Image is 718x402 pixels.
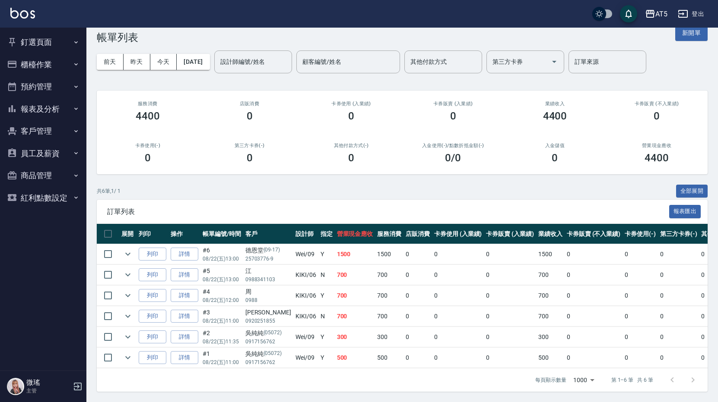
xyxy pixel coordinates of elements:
td: 0 [658,327,699,347]
button: 報表匯出 [669,205,701,218]
td: 700 [375,265,403,285]
h3: 0 [450,110,456,122]
button: 全部展開 [676,185,708,198]
p: 08/22 (五) 13:00 [203,276,241,283]
th: 操作 [168,224,200,244]
button: 列印 [139,289,166,302]
td: 0 [623,286,658,306]
td: 0 [658,244,699,264]
button: 列印 [139,268,166,282]
h3: 4400 [645,152,669,164]
h3: 0 [247,152,253,164]
td: 0 [484,244,536,264]
h3: 4400 [543,110,567,122]
td: 0 [432,286,484,306]
h2: 入金儲值 [515,143,596,148]
th: 營業現金應收 [335,224,375,244]
td: 0 [432,306,484,327]
td: 0 [403,348,432,368]
p: 08/22 (五) 11:35 [203,338,241,345]
p: 25703776-9 [245,255,291,263]
th: 業績收入 [536,224,565,244]
th: 卡券販賣 (不入業績) [565,224,623,244]
th: 第三方卡券(-) [658,224,699,244]
td: #1 [200,348,243,368]
td: Wei /09 [293,348,318,368]
td: Y [318,244,335,264]
p: 0988 [245,296,291,304]
td: 0 [484,348,536,368]
p: 0988341103 [245,276,291,283]
td: 0 [484,306,536,327]
p: 0917156762 [245,338,291,345]
td: 0 [403,244,432,264]
h2: 卡券使用(-) [107,143,188,148]
td: 300 [536,327,565,347]
div: 德恩堂 [245,246,291,255]
td: 0 [658,348,699,368]
td: 0 [565,265,623,285]
td: 700 [335,286,375,306]
td: 500 [375,348,403,368]
th: 服務消費 [375,224,403,244]
h2: 第三方卡券(-) [209,143,290,148]
img: Person [7,378,24,395]
p: 第 1–6 筆 共 6 筆 [611,376,653,384]
td: #5 [200,265,243,285]
button: 紅利點數設定 [3,187,83,209]
button: 列印 [139,248,166,261]
th: 列印 [137,224,168,244]
th: 卡券使用 (入業績) [432,224,484,244]
a: 詳情 [171,351,198,364]
td: 0 [658,306,699,327]
h3: 4400 [136,110,160,122]
td: 0 [403,306,432,327]
td: 500 [536,348,565,368]
td: Y [318,286,335,306]
td: 700 [335,306,375,327]
h2: 其他付款方式(-) [311,143,392,148]
td: 0 [623,348,658,368]
td: 0 [484,265,536,285]
button: 新開單 [675,25,708,41]
td: 700 [375,306,403,327]
td: N [318,306,335,327]
th: 卡券使用(-) [623,224,658,244]
button: 列印 [139,330,166,344]
p: 每頁顯示數量 [535,376,566,384]
td: 0 [623,327,658,347]
th: 展開 [119,224,137,244]
div: [PERSON_NAME] [245,308,291,317]
td: #3 [200,306,243,327]
h2: 卡券使用 (入業績) [311,101,392,107]
h3: 0 [247,110,253,122]
td: 0 [403,265,432,285]
p: (09-17) [264,246,280,255]
p: (05072) [264,349,282,358]
td: Wei /09 [293,244,318,264]
td: N [318,265,335,285]
td: 0 [658,286,699,306]
h3: 0 [348,152,354,164]
button: 昨天 [124,54,150,70]
h2: 店販消費 [209,101,290,107]
td: 0 [623,244,658,264]
div: 1000 [570,368,597,392]
button: save [620,5,637,22]
td: 0 [484,327,536,347]
td: 1500 [536,244,565,264]
td: KIKI /06 [293,265,318,285]
button: expand row [121,351,134,364]
button: 員工及薪資 [3,142,83,165]
td: 1500 [375,244,403,264]
a: 新開單 [675,28,708,37]
td: 0 [565,306,623,327]
td: Wei /09 [293,327,318,347]
h2: 業績收入 [515,101,596,107]
p: 08/22 (五) 12:00 [203,296,241,304]
h3: 0 /0 [445,152,461,164]
span: 訂單列表 [107,207,669,216]
td: 0 [623,306,658,327]
button: Open [547,55,561,69]
button: 列印 [139,310,166,323]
